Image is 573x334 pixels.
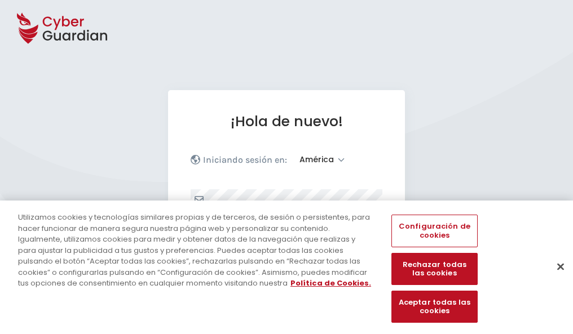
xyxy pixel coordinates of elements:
[391,291,477,323] button: Aceptar todas las cookies
[290,278,371,288] a: Más información sobre su privacidad, se abre en una nueva pestaña
[391,253,477,285] button: Rechazar todas las cookies
[18,212,374,289] div: Utilizamos cookies y tecnologías similares propias y de terceros, de sesión o persistentes, para ...
[203,154,287,166] p: Iniciando sesión en:
[191,113,382,130] h1: ¡Hola de nuevo!
[391,215,477,247] button: Configuración de cookies, Abre el cuadro de diálogo del centro de preferencias.
[548,254,573,279] button: Cerrar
